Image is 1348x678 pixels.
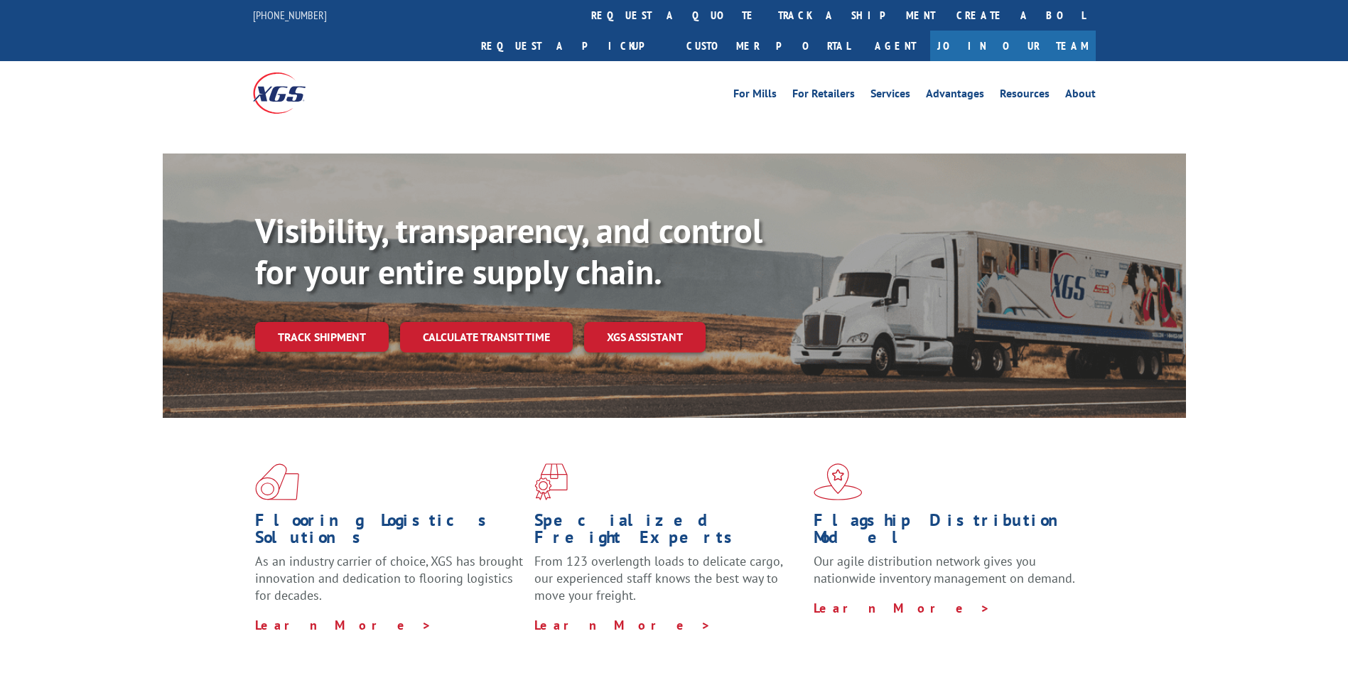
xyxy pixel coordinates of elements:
h1: Specialized Freight Experts [534,512,803,553]
a: About [1065,88,1096,104]
a: Learn More > [534,617,711,633]
a: [PHONE_NUMBER] [253,8,327,22]
a: Join Our Team [930,31,1096,61]
span: Our agile distribution network gives you nationwide inventory management on demand. [814,553,1075,586]
a: Request a pickup [470,31,676,61]
img: xgs-icon-flagship-distribution-model-red [814,463,863,500]
a: Customer Portal [676,31,861,61]
a: Advantages [926,88,984,104]
a: For Retailers [792,88,855,104]
a: Learn More > [255,617,432,633]
img: xgs-icon-total-supply-chain-intelligence-red [255,463,299,500]
h1: Flagship Distribution Model [814,512,1082,553]
p: From 123 overlength loads to delicate cargo, our experienced staff knows the best way to move you... [534,553,803,616]
a: Resources [1000,88,1050,104]
a: Calculate transit time [400,322,573,353]
a: Agent [861,31,930,61]
a: For Mills [733,88,777,104]
img: xgs-icon-focused-on-flooring-red [534,463,568,500]
a: Learn More > [814,600,991,616]
span: As an industry carrier of choice, XGS has brought innovation and dedication to flooring logistics... [255,553,523,603]
h1: Flooring Logistics Solutions [255,512,524,553]
a: Track shipment [255,322,389,352]
a: XGS ASSISTANT [584,322,706,353]
b: Visibility, transparency, and control for your entire supply chain. [255,208,762,294]
a: Services [870,88,910,104]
